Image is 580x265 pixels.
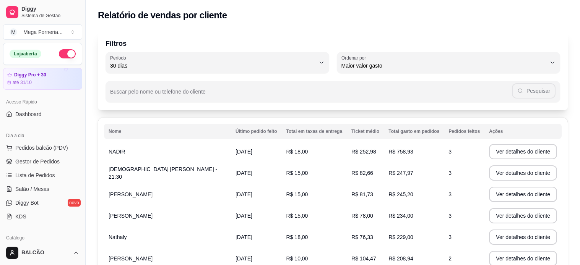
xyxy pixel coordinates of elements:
th: Pedidos feitos [444,124,484,139]
div: Dia a dia [3,129,82,142]
button: Ver detalhes do cliente [489,208,557,223]
span: R$ 245,20 [388,191,413,197]
button: Ver detalhes do cliente [489,229,557,245]
span: 3 [448,213,452,219]
a: Lista de Pedidos [3,169,82,181]
span: [DATE] [236,191,252,197]
span: Maior valor gasto [341,62,547,69]
span: 3 [448,149,452,155]
button: Ver detalhes do cliente [489,165,557,181]
button: Ordenar porMaior valor gasto [337,52,561,73]
input: Buscar pelo nome ou telefone do cliente [110,91,512,99]
span: BALCÃO [21,249,70,256]
span: R$ 758,93 [388,149,413,155]
span: 3 [448,170,452,176]
span: [DATE] [236,170,252,176]
th: Ações [484,124,562,139]
div: Loja aberta [10,50,41,58]
button: BALCÃO [3,244,82,262]
span: [DATE] [236,149,252,155]
div: Mega Forneria ... [23,28,63,36]
span: R$ 18,00 [286,149,308,155]
a: Gestor de Pedidos [3,155,82,168]
span: [DATE] [236,234,252,240]
h2: Relatório de vendas por cliente [98,9,227,21]
span: Lista de Pedidos [15,171,55,179]
span: KDS [15,213,26,220]
span: [DATE] [236,213,252,219]
span: R$ 247,97 [388,170,413,176]
div: Acesso Rápido [3,96,82,108]
span: [DATE] [236,255,252,262]
th: Nome [104,124,231,139]
label: Período [110,55,128,61]
article: Diggy Pro + 30 [14,72,46,78]
span: R$ 229,00 [388,234,413,240]
button: Select a team [3,24,82,40]
span: Salão / Mesas [15,185,49,193]
a: Diggy Pro + 30até 31/10 [3,68,82,90]
span: R$ 76,33 [351,234,373,240]
span: R$ 104,47 [351,255,376,262]
span: Sistema de Gestão [21,13,79,19]
span: Diggy [21,6,79,13]
span: [PERSON_NAME] [109,213,153,219]
span: Pedidos balcão (PDV) [15,144,68,152]
span: R$ 82,66 [351,170,373,176]
span: Diggy Bot [15,199,39,207]
span: 3 [448,234,452,240]
span: [PERSON_NAME] [109,255,153,262]
th: Total gasto em pedidos [384,124,444,139]
label: Ordenar por [341,55,369,61]
button: Ver detalhes do cliente [489,187,557,202]
span: R$ 252,98 [351,149,376,155]
div: Catálogo [3,232,82,244]
span: R$ 18,00 [286,234,308,240]
a: DiggySistema de Gestão [3,3,82,21]
span: R$ 81,73 [351,191,373,197]
span: 3 [448,191,452,197]
span: NADIR [109,149,125,155]
a: KDS [3,210,82,223]
span: R$ 208,94 [388,255,413,262]
span: 2 [448,255,452,262]
span: R$ 15,00 [286,213,308,219]
th: Ticket médio [347,124,384,139]
a: Salão / Mesas [3,183,82,195]
button: Período30 dias [106,52,329,73]
span: [PERSON_NAME] [109,191,153,197]
button: Ver detalhes do cliente [489,144,557,159]
a: Dashboard [3,108,82,120]
button: Pedidos balcão (PDV) [3,142,82,154]
span: R$ 10,00 [286,255,308,262]
span: R$ 78,00 [351,213,373,219]
span: R$ 234,00 [388,213,413,219]
article: até 31/10 [13,79,32,86]
a: Diggy Botnovo [3,197,82,209]
th: Total em taxas de entrega [282,124,347,139]
button: Alterar Status [59,49,76,58]
span: Dashboard [15,110,42,118]
span: Gestor de Pedidos [15,158,60,165]
span: M [10,28,17,36]
p: Filtros [106,38,560,49]
th: Último pedido feito [231,124,282,139]
span: [DEMOGRAPHIC_DATA] [PERSON_NAME] - 21:30 [109,166,217,180]
span: R$ 15,00 [286,191,308,197]
span: Nathaly [109,234,127,240]
span: 30 dias [110,62,315,69]
span: R$ 15,00 [286,170,308,176]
